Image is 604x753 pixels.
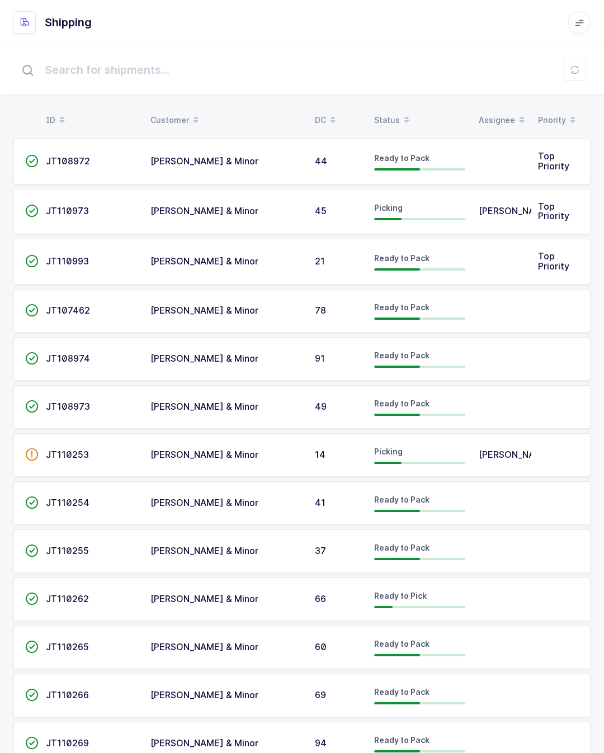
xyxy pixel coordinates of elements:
span: [PERSON_NAME] & Minor [150,353,258,364]
span: JT110255 [46,545,89,556]
span: Top Priority [538,150,569,172]
span: JT110266 [46,689,89,700]
span:  [25,155,39,167]
span:  [25,401,39,412]
span:  [25,737,39,749]
span: [PERSON_NAME] [479,449,552,460]
span: Ready to Pack [374,399,430,408]
span: JT110254 [46,497,89,508]
span: JT108974 [46,353,90,364]
span:  [25,689,39,700]
span: Ready to Pack [374,735,430,745]
span:  [25,255,39,267]
span: 91 [315,353,325,364]
span: 45 [315,205,327,216]
span: [PERSON_NAME] [479,205,552,216]
span: [PERSON_NAME] & Minor [150,689,258,700]
span: [PERSON_NAME] & Minor [150,545,258,556]
span:  [25,205,39,216]
span: 21 [315,255,325,267]
span: [PERSON_NAME] & Minor [150,255,258,267]
span:  [25,545,39,556]
span: JT110269 [46,737,89,749]
span: 14 [315,449,325,460]
span:  [25,449,39,460]
span: 69 [315,689,326,700]
span: [PERSON_NAME] & Minor [150,593,258,604]
div: Status [374,111,465,130]
span: JT107462 [46,305,90,316]
span: JT108973 [46,401,90,412]
span:  [25,497,39,508]
span: [PERSON_NAME] & Minor [150,641,258,652]
span: Ready to Pack [374,543,430,552]
span: Ready to Pack [374,687,430,697]
span: 41 [315,497,325,508]
span:  [25,305,39,316]
div: ID [46,111,137,130]
span: Picking [374,203,403,212]
span: [PERSON_NAME] & Minor [150,155,258,167]
div: DC [315,111,361,130]
span: Ready to Pick [374,591,427,600]
input: Search for shipments... [13,52,591,88]
span: [PERSON_NAME] & Minor [150,449,258,460]
span: Top Priority [538,250,569,272]
span:  [25,593,39,604]
span: Ready to Pack [374,253,430,263]
div: Customer [150,111,301,130]
span: [PERSON_NAME] & Minor [150,497,258,508]
span: JT108972 [46,155,90,167]
div: Assignee [479,111,525,130]
span: 78 [315,305,326,316]
span: JT110993 [46,255,89,267]
span: Ready to Pack [374,495,430,504]
span: [PERSON_NAME] & Minor [150,305,258,316]
span: JT110262 [46,593,89,604]
span: Ready to Pack [374,153,430,163]
span: 60 [315,641,327,652]
span: JT110265 [46,641,89,652]
span: [PERSON_NAME] & Minor [150,737,258,749]
span: JT110253 [46,449,89,460]
span:  [25,353,39,364]
div: Priority [538,111,579,130]
span: 49 [315,401,327,412]
span: [PERSON_NAME] & Minor [150,205,258,216]
span: 44 [315,155,327,167]
h1: Shipping [45,13,92,31]
span:  [25,641,39,652]
span: 37 [315,545,326,556]
span: JT110973 [46,205,89,216]
span: Top Priority [538,201,569,222]
span: Picking [374,447,403,456]
span: Ready to Pack [374,351,430,360]
span: [PERSON_NAME] & Minor [150,401,258,412]
span: Ready to Pack [374,639,430,648]
span: Ready to Pack [374,302,430,312]
span: 94 [315,737,327,749]
span: 66 [315,593,326,604]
